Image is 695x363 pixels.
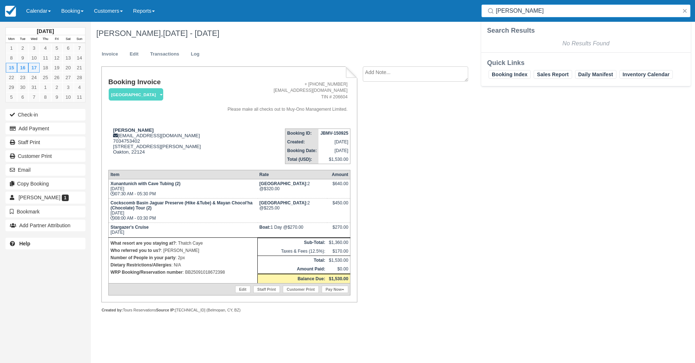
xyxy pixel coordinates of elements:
[28,53,40,63] a: 10
[258,256,327,265] th: Total:
[51,63,63,73] a: 19
[156,308,175,312] strong: Source IP:
[74,82,85,92] a: 4
[258,170,327,179] th: Rate
[63,63,74,73] a: 20
[111,225,149,230] strong: Stargazer's Cruise
[96,29,607,38] h1: [PERSON_NAME],
[96,47,124,61] a: Invoice
[285,155,319,164] th: Total (USD):
[74,63,85,73] a: 21
[124,47,144,61] a: Edit
[62,195,69,201] span: 1
[6,43,17,53] a: 1
[63,82,74,92] a: 3
[285,138,319,146] th: Created:
[111,241,176,246] strong: What resort are you staying at?
[74,43,85,53] a: 7
[487,26,685,35] div: Search Results
[19,241,30,246] b: Help
[108,78,211,86] h1: Booking Invoice
[5,220,85,231] button: Add Partner Attribution
[5,206,85,217] button: Bookmark
[51,53,63,63] a: 12
[111,254,256,261] p: : 2px
[28,82,40,92] a: 31
[51,35,63,43] th: Fri
[17,82,28,92] a: 30
[111,200,253,211] strong: Cockscomb Basin Jaguar Preserve (Hike &Tube) & Mayan Chocol'ha (Chocolate) Tour (2)
[17,92,28,102] a: 6
[63,43,74,53] a: 6
[108,88,161,101] a: [GEOGRAPHIC_DATA]
[285,146,319,155] th: Booking Date:
[17,73,28,82] a: 23
[258,223,327,237] td: 1 Day @
[329,276,348,281] strong: $1,530.00
[235,286,250,293] a: Edit
[327,238,350,247] td: $1,360.00
[40,53,51,63] a: 11
[111,248,161,253] strong: Who referred you to us?
[327,256,350,265] td: $1,530.00
[5,164,85,176] button: Email
[145,47,185,61] a: Transactions
[6,35,17,43] th: Mon
[258,238,327,247] th: Sub-Total:
[489,70,531,79] a: Booking Index
[74,35,85,43] th: Sun
[5,6,16,17] img: checkfront-main-nav-mini-logo.png
[17,35,28,43] th: Tue
[51,82,63,92] a: 2
[111,270,182,275] strong: WRP Booking/Reservation number
[327,265,350,274] td: $0.00
[619,70,673,79] a: Inventory Calendar
[487,58,685,67] div: Quick Links
[283,286,319,293] a: Customer Print
[253,286,280,293] a: Staff Print
[260,200,308,205] strong: Thatch Caye Resort
[258,265,327,274] th: Amount Paid:
[258,198,327,223] td: 2 @
[288,225,303,230] span: $270.00
[6,73,17,82] a: 22
[6,63,17,73] a: 15
[51,43,63,53] a: 5
[258,247,327,256] td: Taxes & Fees (12.5%):
[163,29,219,38] span: [DATE] - [DATE]
[5,136,85,148] a: Staff Print
[264,205,280,211] span: $225.00
[111,240,256,247] p: : Thatch Caye
[37,28,54,34] strong: [DATE]
[258,274,327,283] th: Balance Due:
[74,73,85,82] a: 28
[320,131,348,136] strong: JBMV-150925
[496,4,679,17] input: Search ( / )
[17,53,28,63] a: 9
[74,53,85,63] a: 14
[6,92,17,102] a: 5
[63,35,74,43] th: Sat
[318,138,350,146] td: [DATE]
[28,43,40,53] a: 3
[185,47,205,61] a: Log
[329,225,348,236] div: $270.00
[74,92,85,102] a: 11
[63,92,74,102] a: 10
[40,35,51,43] th: Thu
[101,308,123,312] strong: Created by:
[40,82,51,92] a: 1
[111,262,171,268] strong: Dietary Restrictions/Allergies
[17,43,28,53] a: 2
[260,181,308,186] strong: Thatch Caye Resort
[28,63,40,73] a: 17
[5,178,85,189] button: Copy Booking
[108,127,211,164] div: [EMAIL_ADDRESS][DOMAIN_NAME] 7034753402 [STREET_ADDRESS][PERSON_NAME] Oakton, 22124
[109,88,163,101] em: [GEOGRAPHIC_DATA]
[108,170,257,179] th: Item
[5,123,85,134] button: Add Payment
[28,73,40,82] a: 24
[327,170,350,179] th: Amount
[113,127,154,133] strong: [PERSON_NAME]
[111,255,176,260] strong: Number of People in your party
